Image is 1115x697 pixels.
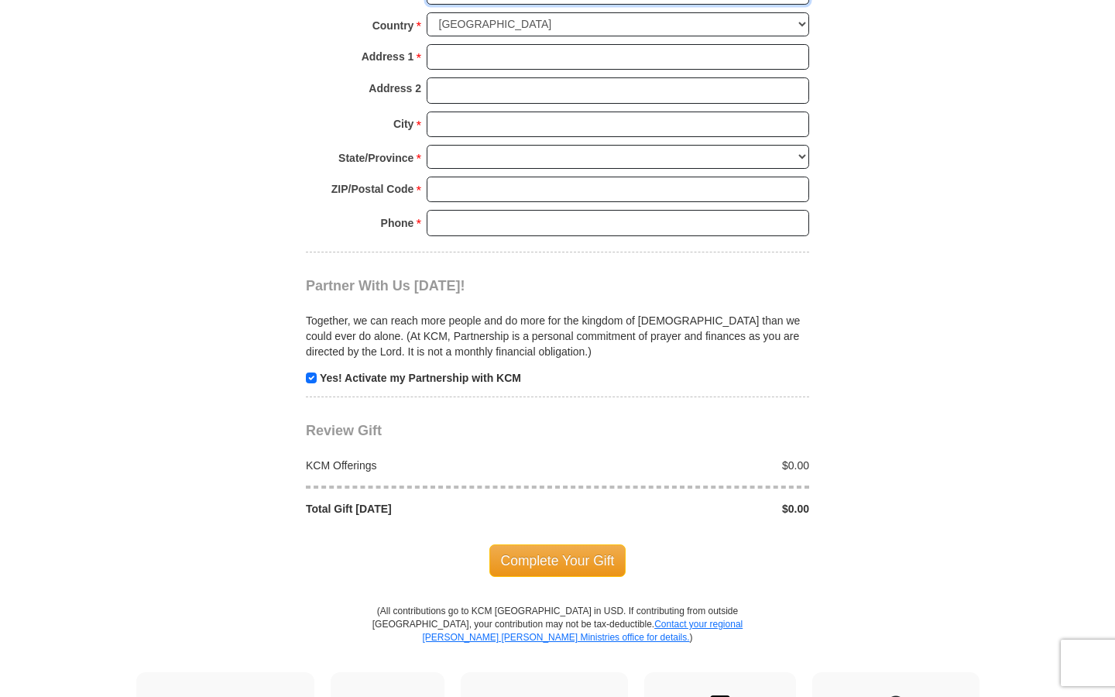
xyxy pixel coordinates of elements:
strong: State/Province [338,147,413,169]
strong: City [393,113,413,135]
strong: Phone [381,212,414,234]
div: Total Gift [DATE] [298,501,558,517]
div: KCM Offerings [298,458,558,473]
span: Complete Your Gift [489,544,626,577]
strong: Address 2 [369,77,421,99]
strong: Country [372,15,414,36]
span: Partner With Us [DATE]! [306,278,465,294]
div: $0.00 [557,458,818,473]
span: Review Gift [306,423,382,438]
p: (All contributions go to KCM [GEOGRAPHIC_DATA] in USD. If contributing from outside [GEOGRAPHIC_D... [372,605,743,672]
strong: Yes! Activate my Partnership with KCM [320,372,521,384]
strong: Address 1 [362,46,414,67]
strong: ZIP/Postal Code [331,178,414,200]
div: $0.00 [557,501,818,517]
p: Together, we can reach more people and do more for the kingdom of [DEMOGRAPHIC_DATA] than we coul... [306,313,809,359]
